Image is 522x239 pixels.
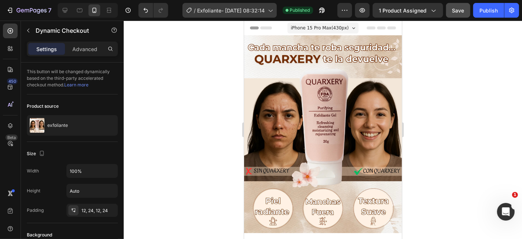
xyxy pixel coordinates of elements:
[27,207,44,214] div: Padding
[197,7,265,14] span: Exfoliante- [DATE] 08:32:14
[27,232,52,238] div: Background
[72,45,97,53] p: Advanced
[48,6,51,15] p: 7
[36,45,57,53] p: Settings
[138,3,168,18] div: Undo/Redo
[497,203,515,221] iframe: Intercom live chat
[244,21,402,239] iframe: Design area
[27,188,40,194] div: Height
[7,78,18,84] div: 450
[3,3,55,18] button: 7
[373,3,443,18] button: 1 product assigned
[379,7,427,14] span: 1 product assigned
[27,149,46,159] div: Size
[27,103,59,110] div: Product source
[6,135,18,140] div: Beta
[290,7,310,14] span: Published
[64,82,88,88] a: Learn more
[194,7,196,14] span: /
[30,118,44,133] img: product feature img
[36,26,98,35] p: Dynamic Checkout
[27,168,39,174] div: Width
[47,123,68,128] p: exfoliante
[67,184,117,197] input: Auto
[452,7,464,14] span: Save
[27,63,118,94] div: This button will be changed dynamically based on the third-party accelerated checkout method.
[81,207,116,214] div: 12, 24, 12, 24
[446,3,470,18] button: Save
[473,3,504,18] button: Publish
[67,164,117,178] input: Auto
[479,7,498,14] div: Publish
[512,192,518,198] span: 1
